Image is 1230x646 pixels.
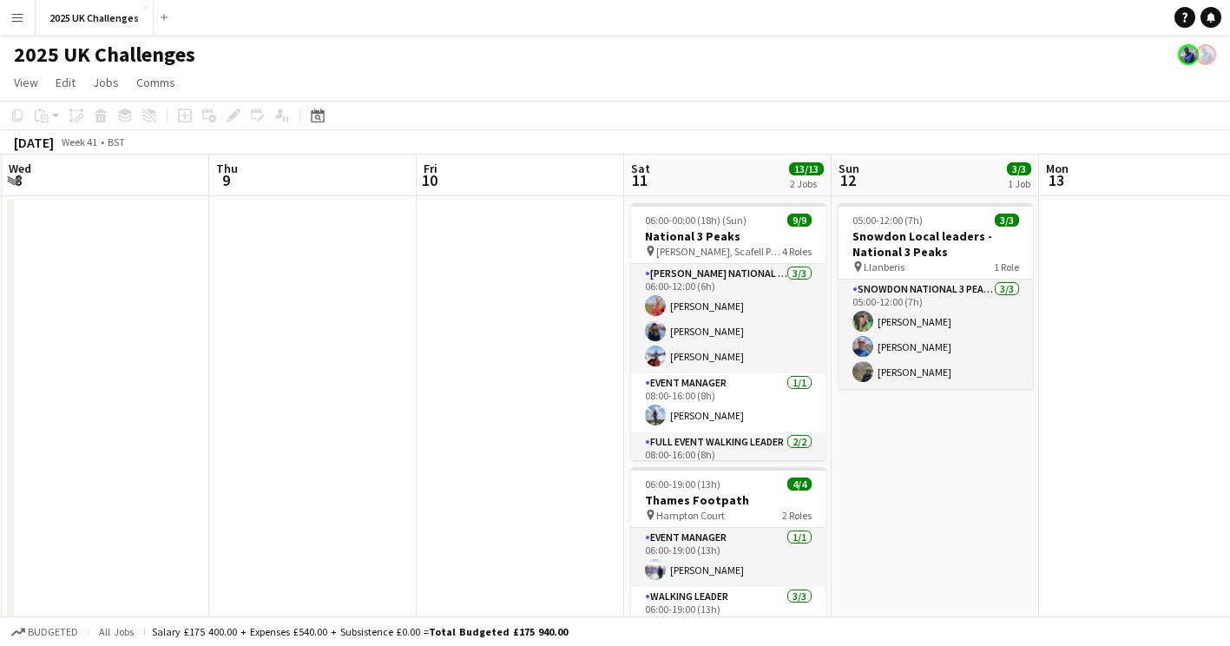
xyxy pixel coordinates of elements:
span: Edit [56,75,76,90]
span: Mon [1046,161,1069,176]
span: 06:00-19:00 (13h) [645,478,720,491]
a: View [7,71,45,94]
span: 11 [628,170,650,190]
span: 1 Role [994,260,1019,274]
h3: Snowdon Local leaders - National 3 Peaks [839,228,1033,260]
span: View [14,75,38,90]
span: 8 [6,170,31,190]
h3: Thames Footpath [631,492,825,508]
span: Thu [216,161,238,176]
h1: 2025 UK Challenges [14,42,195,68]
span: Llanberis [864,260,904,274]
span: 13 [1043,170,1069,190]
app-card-role: Event Manager1/106:00-19:00 (13h)[PERSON_NAME] [631,528,825,587]
button: 2025 UK Challenges [36,1,154,35]
span: 2 Roles [782,509,812,522]
span: Comms [136,75,175,90]
div: BST [108,135,125,148]
app-job-card: 05:00-12:00 (7h)3/3Snowdon Local leaders - National 3 Peaks Llanberis1 RoleSnowdon National 3 Pea... [839,203,1033,389]
span: All jobs [95,625,137,638]
div: [DATE] [14,134,54,151]
app-card-role: [PERSON_NAME] National 3 Peaks Walking Leader3/306:00-12:00 (6h)[PERSON_NAME][PERSON_NAME][PERSON... [631,264,825,373]
a: Edit [49,71,82,94]
div: 1 Job [1008,177,1030,190]
span: Week 41 [57,135,101,148]
span: Jobs [93,75,119,90]
span: Sun [839,161,859,176]
app-card-role: Full Event Walking Leader2/208:00-16:00 (8h) [631,432,825,517]
span: 05:00-12:00 (7h) [852,214,923,227]
app-user-avatar: Andy Baker [1195,44,1216,65]
button: Budgeted [9,623,81,642]
span: 12 [836,170,859,190]
span: 4/4 [787,478,812,491]
span: 9 [214,170,238,190]
span: [PERSON_NAME], Scafell Pike and Snowdon [656,245,782,258]
span: Sat [631,161,650,176]
app-job-card: 06:00-00:00 (18h) (Sun)9/9National 3 Peaks [PERSON_NAME], Scafell Pike and Snowdon4 Roles[PERSON_... [631,203,825,460]
span: 3/3 [1007,162,1031,175]
h3: National 3 Peaks [631,228,825,244]
a: Comms [129,71,182,94]
app-user-avatar: Andy Baker [1178,44,1199,65]
span: 13/13 [789,162,824,175]
div: 2 Jobs [790,177,823,190]
span: Wed [9,161,31,176]
span: 06:00-00:00 (18h) (Sun) [645,214,747,227]
span: 3/3 [995,214,1019,227]
app-card-role: Snowdon National 3 Peaks Walking Leader3/305:00-12:00 (7h)[PERSON_NAME][PERSON_NAME][PERSON_NAME] [839,280,1033,389]
span: 4 Roles [782,245,812,258]
span: 9/9 [787,214,812,227]
span: 10 [421,170,437,190]
a: Jobs [86,71,126,94]
div: Salary £175 400.00 + Expenses £540.00 + Subsistence £0.00 = [152,625,568,638]
span: Hampton Court [656,509,725,522]
span: Total Budgeted £175 940.00 [429,625,568,638]
app-card-role: Event Manager1/108:00-16:00 (8h)[PERSON_NAME] [631,373,825,432]
span: Budgeted [28,626,78,638]
span: Fri [424,161,437,176]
